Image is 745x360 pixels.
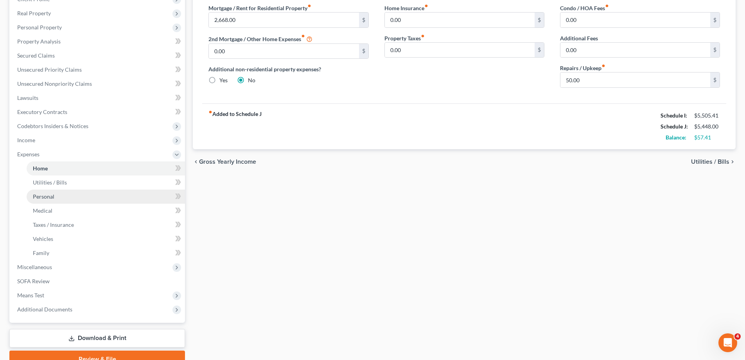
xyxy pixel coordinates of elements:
a: SOFA Review [11,274,185,288]
a: Taxes / Insurance [27,218,185,232]
span: Utilities / Bills [691,159,729,165]
a: Secured Claims [11,49,185,63]
div: $ [535,13,544,27]
i: chevron_right [729,159,736,165]
span: Medical [33,207,52,214]
i: fiber_manual_record [424,4,428,8]
span: Unsecured Nonpriority Claims [17,80,92,87]
div: $ [359,13,368,27]
i: fiber_manual_record [301,34,305,38]
div: $ [535,43,544,58]
span: Lawsuits [17,94,38,101]
label: Mortgage / Rent for Residential Property [208,4,311,12]
span: Additional Documents [17,306,72,313]
i: fiber_manual_record [208,110,212,114]
a: Vehicles [27,232,185,246]
a: Executory Contracts [11,105,185,119]
span: Gross Yearly Income [199,159,256,165]
strong: Added to Schedule J [208,110,262,143]
a: Family [27,246,185,260]
i: fiber_manual_record [307,4,311,8]
div: $ [710,13,720,27]
div: $ [710,43,720,58]
input: -- [560,43,710,58]
span: SOFA Review [17,278,50,284]
div: $5,505.41 [694,112,720,119]
a: Unsecured Priority Claims [11,63,185,77]
label: No [248,76,255,84]
strong: Schedule J: [661,123,688,130]
span: Codebtors Insiders & Notices [17,123,88,129]
span: Real Property [17,10,51,16]
a: Property Analysis [11,34,185,49]
span: Utilities / Bills [33,179,67,186]
label: Condo / HOA Fees [560,4,609,12]
span: Income [17,137,35,143]
div: $57.41 [694,134,720,141]
a: Unsecured Nonpriority Claims [11,77,185,91]
input: -- [385,43,535,58]
a: Medical [27,204,185,218]
label: Property Taxes [384,34,425,42]
span: Expenses [17,151,39,157]
span: Executory Contracts [17,109,67,115]
span: 4 [734,333,741,340]
input: -- [560,72,710,87]
iframe: Intercom live chat [718,333,737,352]
label: Yes [219,76,228,84]
input: -- [385,13,535,27]
div: $5,448.00 [694,123,720,130]
a: Personal [27,190,185,204]
button: chevron_left Gross Yearly Income [193,159,256,165]
strong: Balance: [666,134,686,141]
span: Taxes / Insurance [33,221,74,228]
span: Means Test [17,292,44,298]
span: Miscellaneous [17,264,52,270]
label: Home Insurance [384,4,428,12]
input: -- [560,13,710,27]
span: Home [33,165,48,172]
a: Home [27,161,185,175]
i: chevron_left [193,159,199,165]
span: Property Analysis [17,38,61,45]
div: $ [710,72,720,87]
input: -- [209,13,359,27]
label: Additional Fees [560,34,598,42]
label: 2nd Mortgage / Other Home Expenses [208,34,312,43]
label: Repairs / Upkeep [560,64,605,72]
span: Family [33,250,49,256]
div: $ [359,44,368,59]
a: Lawsuits [11,91,185,105]
span: Secured Claims [17,52,55,59]
i: fiber_manual_record [605,4,609,8]
span: Personal Property [17,24,62,31]
span: Unsecured Priority Claims [17,66,82,73]
label: Additional non-residential property expenses? [208,65,368,73]
a: Download & Print [9,329,185,347]
i: fiber_manual_record [421,34,425,38]
strong: Schedule I: [661,112,687,119]
span: Personal [33,193,54,200]
button: Utilities / Bills chevron_right [691,159,736,165]
a: Utilities / Bills [27,175,185,190]
span: Vehicles [33,235,53,242]
input: -- [209,44,359,59]
i: fiber_manual_record [601,64,605,68]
